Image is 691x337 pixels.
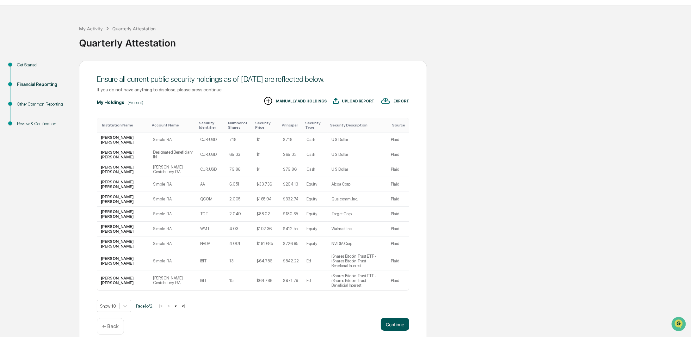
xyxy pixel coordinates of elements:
td: 13 [225,251,253,271]
td: Simple IRA [149,236,196,251]
td: Plaid [387,162,409,177]
iframe: Open customer support [671,316,688,333]
td: CUR:USD [196,147,226,162]
td: $64.786 [253,271,279,290]
div: EXPORT [393,99,409,103]
td: Simple IRA [149,251,196,271]
td: Plaid [387,177,409,192]
td: Simple IRA [149,222,196,236]
div: Financial Reporting [17,81,69,88]
span: Data Lookup [13,91,40,98]
td: [PERSON_NAME] Contributory IRA [149,271,196,290]
td: Equity [303,236,328,251]
td: Designated Beneficiary IN [149,147,196,162]
td: Equity [303,192,328,207]
td: Equity [303,177,328,192]
td: Plaid [387,147,409,162]
div: My Activity [79,26,103,31]
div: Quarterly Attestation [79,32,688,49]
td: Equity [303,207,328,222]
td: iShares Bitcoin Trust ETF - iShares Bitcoin Trust Beneficial Interest [328,251,387,271]
p: ← Back [102,323,119,329]
td: $69.33 [279,147,303,162]
td: $7.18 [279,132,303,147]
td: NVDA [196,236,226,251]
div: Toggle SortBy [255,121,277,130]
a: 🔎Data Lookup [4,89,42,100]
div: Toggle SortBy [199,121,223,130]
td: $204.13 [279,177,303,192]
td: Simple IRA [149,207,196,222]
td: 15 [225,271,253,290]
td: Etf [303,251,328,271]
div: If you do not have anything to disclose, please press continue. [97,87,409,92]
button: Continue [381,318,409,331]
td: QCOM [196,192,226,207]
td: Simple IRA [149,192,196,207]
td: U S Dollar [328,132,387,147]
img: 1746055101610-c473b297-6a78-478c-a979-82029cc54cd1 [6,48,18,59]
span: Preclearance [13,79,41,86]
td: Plaid [387,132,409,147]
td: Plaid [387,207,409,222]
div: Review & Certification [17,120,69,127]
div: Toggle SortBy [102,123,147,127]
td: $842.22 [279,251,303,271]
div: (Present) [127,100,143,105]
div: My Holdings [97,100,124,105]
div: Start new chat [22,48,104,54]
div: 🖐️ [6,80,11,85]
td: $1 [253,162,279,177]
td: [PERSON_NAME] [PERSON_NAME] [97,177,149,192]
td: CUR:USD [196,132,226,147]
td: $33.736 [253,177,279,192]
div: Other Common Reporting [17,101,69,107]
td: Plaid [387,236,409,251]
button: Start new chat [108,50,115,58]
td: $79.86 [279,162,303,177]
td: U S Dollar [328,147,387,162]
td: 6.051 [225,177,253,192]
td: IBIT [196,271,226,290]
td: Walmart Inc [328,222,387,236]
td: AA [196,177,226,192]
td: 2.049 [225,207,253,222]
td: $1 [253,147,279,162]
img: UPLOAD REPORT [333,96,339,106]
span: Attestations [52,79,78,86]
td: $165.94 [253,192,279,207]
td: $332.74 [279,192,303,207]
td: $726.85 [279,236,303,251]
td: [PERSON_NAME] [PERSON_NAME] [97,147,149,162]
td: $181.685 [253,236,279,251]
td: [PERSON_NAME] [PERSON_NAME] [97,192,149,207]
td: [PERSON_NAME] [PERSON_NAME] [97,162,149,177]
div: Get Started [17,62,69,68]
div: 🗄️ [46,80,51,85]
div: Toggle SortBy [330,123,385,127]
td: U S Dollar [328,162,387,177]
td: Plaid [387,192,409,207]
td: $64.786 [253,251,279,271]
div: Toggle SortBy [152,123,194,127]
td: NVIDIA Corp [328,236,387,251]
button: >| [180,303,187,309]
td: $180.35 [279,207,303,222]
td: WMT [196,222,226,236]
td: Simple IRA [149,132,196,147]
div: Quarterly Attestation [112,26,156,31]
td: Cash [303,147,328,162]
td: Simple IRA [149,177,196,192]
div: We're available if you need us! [22,54,80,59]
a: 🖐️Preclearance [4,77,43,88]
div: Toggle SortBy [282,123,300,127]
button: > [173,303,179,309]
img: EXPORT [381,96,390,106]
div: Toggle SortBy [392,123,406,127]
span: Pylon [63,107,77,112]
div: Ensure all current public security holdings as of [DATE] are reflected below. [97,75,409,84]
td: TGT [196,207,226,222]
td: [PERSON_NAME] [PERSON_NAME] [97,222,149,236]
td: Cash [303,162,328,177]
